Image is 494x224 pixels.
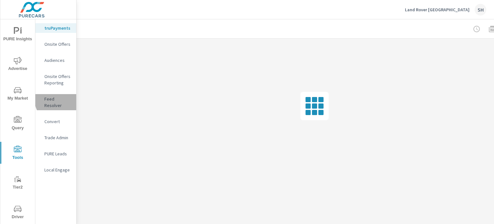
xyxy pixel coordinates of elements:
[44,118,71,125] p: Convert
[35,94,76,110] div: Feed Resolver
[44,96,71,109] p: Feed Resolver
[35,55,76,65] div: Audiences
[35,149,76,159] div: PURE Leads
[44,73,71,86] p: Onsite Offers Reporting
[44,25,71,31] p: truPayments
[2,57,33,73] span: Advertise
[35,72,76,88] div: Onsite Offers Reporting
[2,86,33,102] span: My Market
[475,4,486,15] div: SH
[35,23,76,33] div: truPayments
[2,146,33,161] span: Tools
[44,151,71,157] p: PURE Leads
[44,41,71,47] p: Onsite Offers
[2,27,33,43] span: PURE Insights
[35,133,76,142] div: Trade Admin
[405,7,470,13] p: Land Rover [GEOGRAPHIC_DATA]
[44,167,71,173] p: Local Engage
[2,205,33,221] span: Driver
[2,175,33,191] span: Tier2
[44,57,71,63] p: Audiences
[35,117,76,126] div: Convert
[44,134,71,141] p: Trade Admin
[35,39,76,49] div: Onsite Offers
[35,165,76,175] div: Local Engage
[2,116,33,132] span: Query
